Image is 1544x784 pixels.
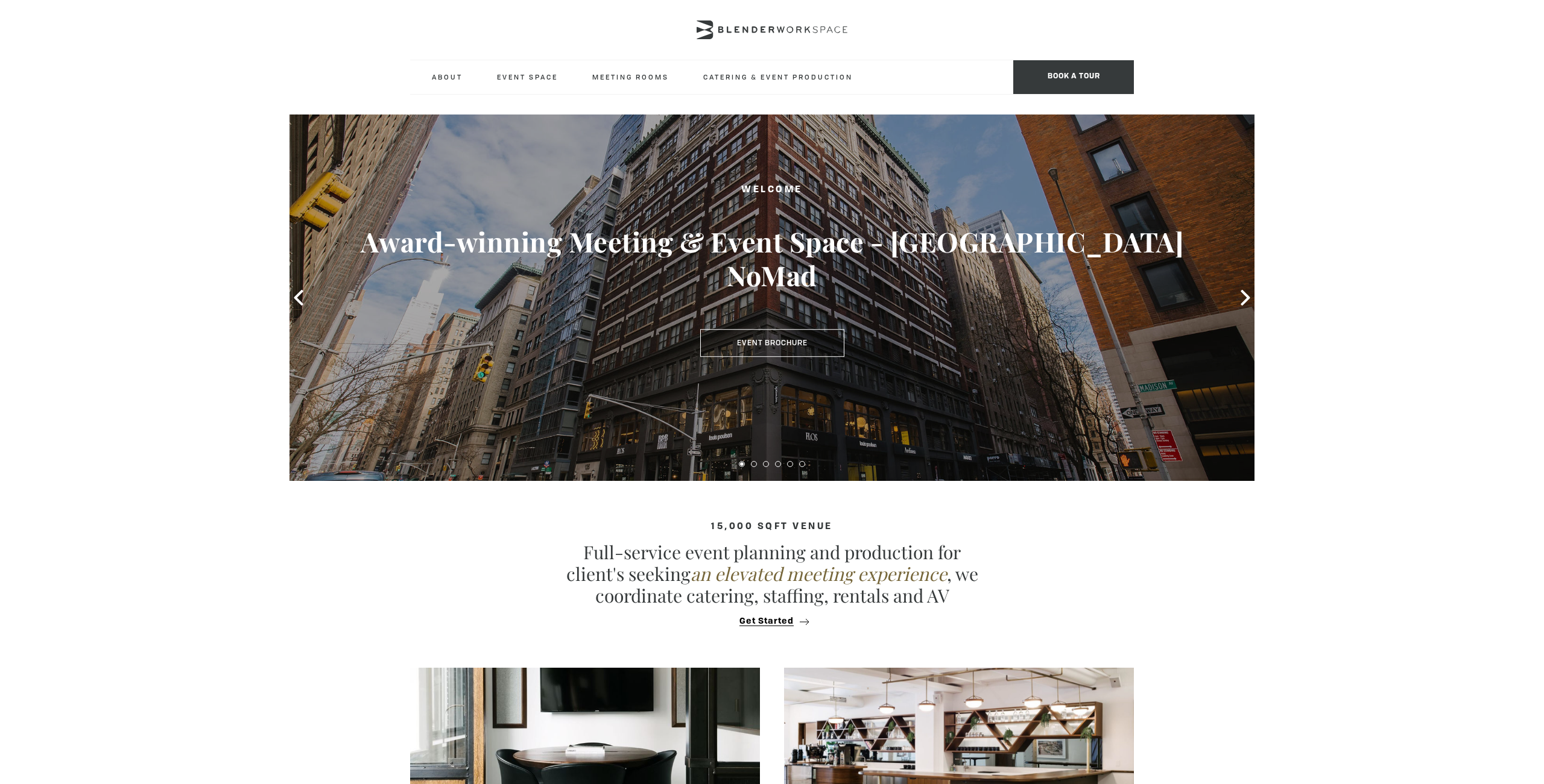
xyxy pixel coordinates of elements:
[1013,60,1134,94] span: Book a tour
[739,617,794,626] span: Get Started
[694,60,862,93] a: Catering & Event Production
[487,60,568,93] a: Event Space
[736,616,809,627] button: Get Started
[583,60,679,93] a: Meeting Rooms
[410,522,1134,532] h4: 15,000 sqft venue
[338,225,1206,292] h3: Award-winning Meeting & Event Space - [GEOGRAPHIC_DATA] NoMad
[338,183,1206,198] h2: Welcome
[561,541,983,606] p: Full-service event planning and production for client's seeking , we coordinate catering, staffin...
[700,329,844,357] a: Event Brochure
[691,562,947,586] em: an elevated meeting experience
[422,60,472,93] a: About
